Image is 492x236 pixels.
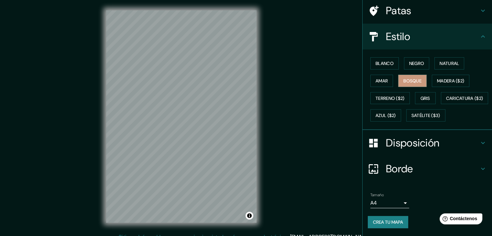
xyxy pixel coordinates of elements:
font: Tamaño [370,192,384,198]
font: Disposición [386,136,439,150]
button: Amar [370,75,393,87]
button: Blanco [370,57,399,70]
font: Borde [386,162,413,176]
font: Gris [421,95,430,101]
iframe: Lanzador de widgets de ayuda [434,211,485,229]
font: A4 [370,199,377,206]
font: Caricatura ($2) [446,95,483,101]
canvas: Mapa [106,10,257,223]
font: Terreno ($2) [376,95,405,101]
font: Bosque [403,78,421,84]
button: Terreno ($2) [370,92,410,104]
font: Blanco [376,60,394,66]
button: Negro [404,57,430,70]
font: Patas [386,4,411,17]
font: Azul ($2) [376,113,396,119]
div: A4 [370,198,409,208]
button: Activar o desactivar atribución [246,212,253,220]
button: Satélite ($3) [406,109,445,122]
font: Crea tu mapa [373,219,403,225]
div: Disposición [363,130,492,156]
font: Negro [409,60,424,66]
div: Borde [363,156,492,182]
font: Satélite ($3) [411,113,440,119]
button: Crea tu mapa [368,216,408,228]
button: Caricatura ($2) [441,92,488,104]
button: Gris [415,92,436,104]
button: Bosque [398,75,427,87]
button: Azul ($2) [370,109,401,122]
button: Natural [434,57,464,70]
font: Natural [440,60,459,66]
font: Madera ($2) [437,78,464,84]
div: Estilo [363,24,492,49]
font: Estilo [386,30,410,43]
font: Amar [376,78,388,84]
button: Madera ($2) [432,75,469,87]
